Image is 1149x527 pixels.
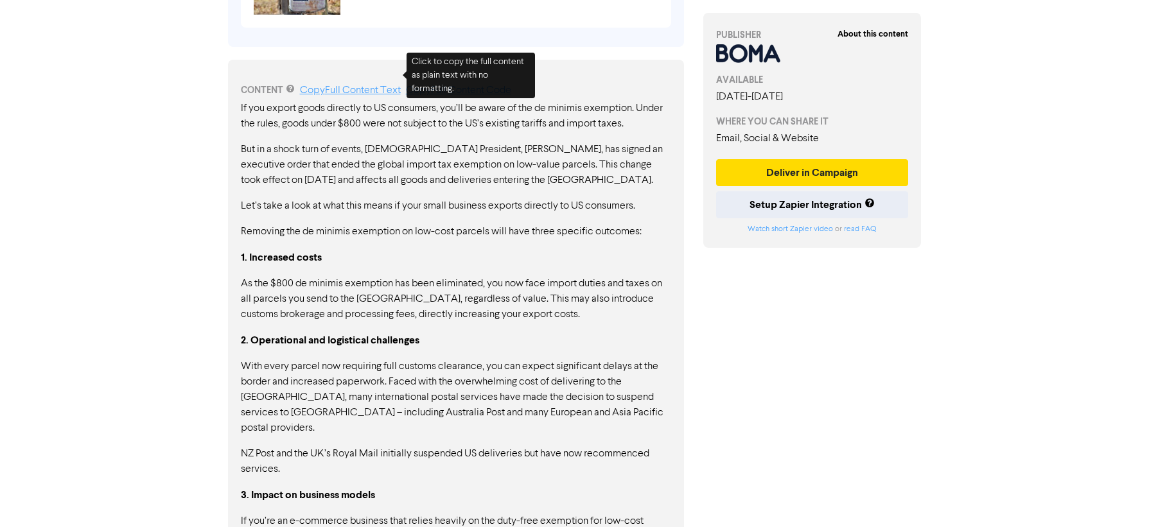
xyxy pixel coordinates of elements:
p: NZ Post and the UK’s Royal Mail initially suspended US deliveries but have now recommenced services. [241,446,671,477]
button: Setup Zapier Integration [716,191,909,218]
p: Removing the de minimis exemption on low-cost parcels will have three specific outcomes: [241,224,671,239]
iframe: Chat Widget [1085,465,1149,527]
div: or [716,223,909,235]
strong: 2. Operational and logistical challenges [241,334,419,347]
p: But in a shock turn of events, [DEMOGRAPHIC_DATA] President, [PERSON_NAME], has signed an executi... [241,142,671,188]
button: Deliver in Campaign [716,159,909,186]
a: Copy Full Content Text [300,85,401,96]
p: As the $800 de minimis exemption has been eliminated, you now face import duties and taxes on all... [241,276,671,322]
div: WHERE YOU CAN SHARE IT [716,115,909,128]
div: Click to copy the full content as plain text with no formatting. [407,53,535,98]
p: If you export goods directly to US consumers, you’ll be aware of the de minimis exemption. Under ... [241,101,671,132]
strong: 1. Increased costs [241,251,322,264]
div: Email, Social & Website [716,131,909,146]
strong: About this content [838,29,908,39]
p: With every parcel now requiring full customs clearance, you can expect significant delays at the ... [241,359,671,436]
strong: 3. Impact on business models [241,488,375,501]
div: [DATE] - [DATE] [716,89,909,105]
div: PUBLISHER [716,28,909,42]
a: Watch short Zapier video [748,225,833,233]
div: AVAILABLE [716,73,909,87]
div: CONTENT [241,83,671,98]
a: read FAQ [844,225,876,233]
p: Let’s take a look at what this means if your small business exports directly to US consumers. [241,198,671,214]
